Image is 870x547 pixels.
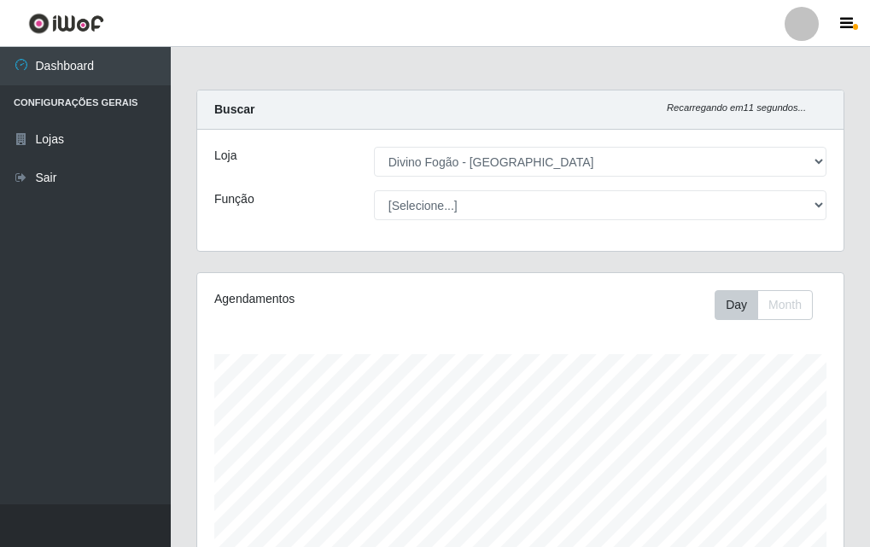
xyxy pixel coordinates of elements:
label: Função [214,190,254,208]
div: First group [715,290,813,320]
strong: Buscar [214,102,254,116]
img: CoreUI Logo [28,13,104,34]
div: Toolbar with button groups [715,290,826,320]
label: Loja [214,147,236,165]
div: Agendamentos [214,290,454,308]
i: Recarregando em 11 segundos... [667,102,806,113]
button: Day [715,290,758,320]
button: Month [757,290,813,320]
